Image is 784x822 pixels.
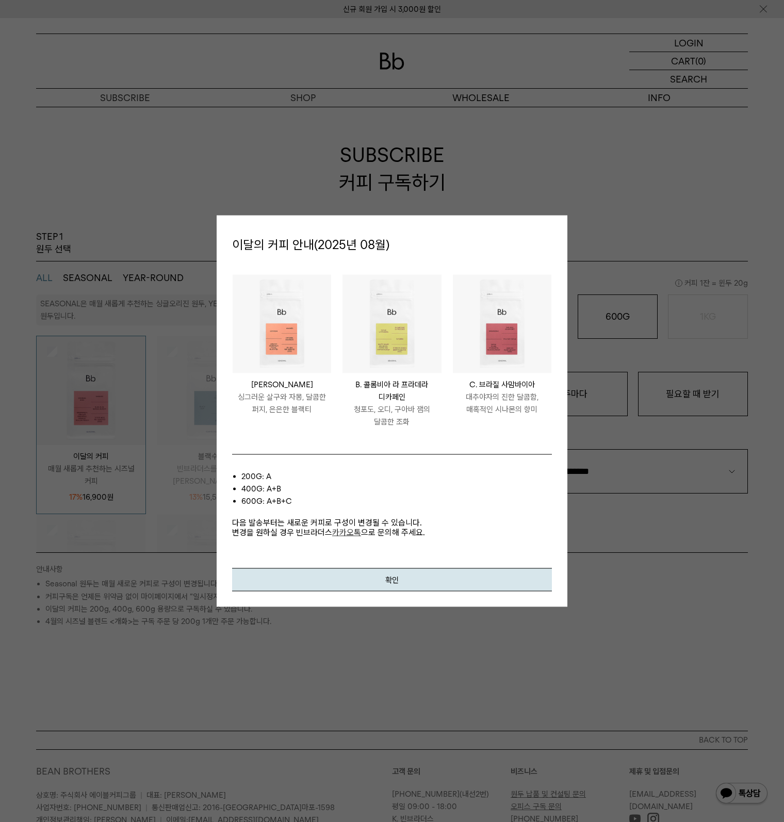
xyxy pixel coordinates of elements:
li: 400g: A+B [241,482,552,495]
p: C. 브라질 사맘바이아 [453,378,551,390]
li: 200g: A [241,470,552,482]
img: #285 [233,274,331,373]
p: [PERSON_NAME] [233,378,331,390]
img: #285 [342,274,441,373]
p: 대추야자의 진한 달콤함, 매혹적인 시나몬의 향미 [453,390,551,415]
p: 싱그러운 살구와 자몽, 달콤한 퍼지, 은은한 블랙티 [233,390,331,415]
p: 청포도, 오디, 구아바 잼의 달콤한 조화 [342,403,441,428]
a: 카카오톡 [332,527,361,537]
p: 이달의 커피 안내(2025년 08월) [232,231,552,259]
p: B. 콜롬비아 라 프라데라 디카페인 [342,378,441,403]
li: 600g: A+B+C [241,495,552,507]
p: 다음 발송부터는 새로운 커피로 구성이 변경될 수 있습니다. 변경을 원하실 경우 빈브라더스 으로 문의해 주세요. [232,507,552,537]
img: #285 [453,274,551,373]
button: 확인 [232,568,552,591]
